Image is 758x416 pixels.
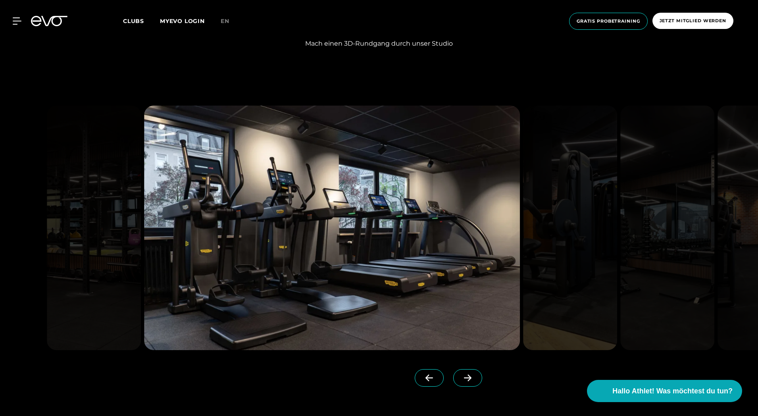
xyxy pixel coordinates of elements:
p: Mach einen 3D-Rundgang durch unser Studio [220,39,538,48]
a: Gratis Probetraining [567,13,650,30]
img: evofitness [523,106,617,350]
img: evofitness [620,106,714,350]
span: Clubs [123,17,144,25]
span: Hallo Athlet! Was möchtest du tun? [612,386,733,397]
img: evofitness [47,106,141,350]
img: evofitness [144,106,520,350]
a: Clubs [123,17,160,25]
a: Jetzt Mitglied werden [650,13,736,30]
span: en [221,17,229,25]
a: MYEVO LOGIN [160,17,205,25]
span: Jetzt Mitglied werden [660,17,726,24]
a: en [221,17,239,26]
span: Gratis Probetraining [577,18,640,25]
button: Hallo Athlet! Was möchtest du tun? [587,380,742,402]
